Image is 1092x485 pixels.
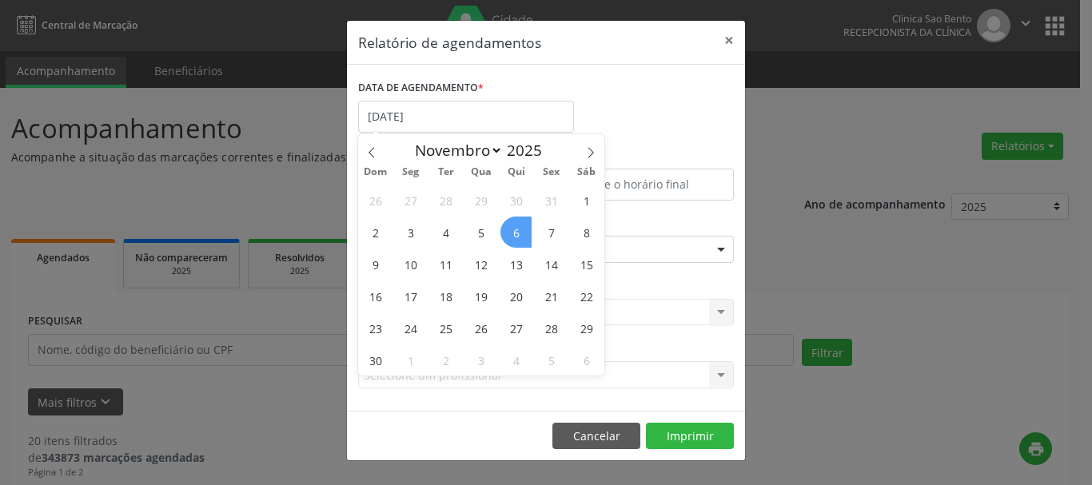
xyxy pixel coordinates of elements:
[571,344,602,376] span: Dezembro 6, 2025
[500,185,532,216] span: Outubro 30, 2025
[465,217,496,248] span: Novembro 5, 2025
[430,344,461,376] span: Dezembro 2, 2025
[500,280,532,312] span: Novembro 20, 2025
[407,139,503,161] select: Month
[552,423,640,450] button: Cancelar
[500,344,532,376] span: Dezembro 4, 2025
[534,167,569,177] span: Sex
[360,248,391,280] span: Novembro 9, 2025
[358,101,574,133] input: Selecione uma data ou intervalo
[360,185,391,216] span: Outubro 26, 2025
[465,248,496,280] span: Novembro 12, 2025
[536,248,567,280] span: Novembro 14, 2025
[499,167,534,177] span: Qui
[395,217,426,248] span: Novembro 3, 2025
[536,185,567,216] span: Outubro 31, 2025
[536,280,567,312] span: Novembro 21, 2025
[395,312,426,344] span: Novembro 24, 2025
[713,21,745,60] button: Close
[536,344,567,376] span: Dezembro 5, 2025
[430,312,461,344] span: Novembro 25, 2025
[465,312,496,344] span: Novembro 26, 2025
[569,167,604,177] span: Sáb
[571,312,602,344] span: Novembro 29, 2025
[360,280,391,312] span: Novembro 16, 2025
[358,32,541,53] h5: Relatório de agendamentos
[500,248,532,280] span: Novembro 13, 2025
[503,140,556,161] input: Year
[358,76,484,101] label: DATA DE AGENDAMENTO
[571,248,602,280] span: Novembro 15, 2025
[465,185,496,216] span: Outubro 29, 2025
[430,185,461,216] span: Outubro 28, 2025
[430,280,461,312] span: Novembro 18, 2025
[395,185,426,216] span: Outubro 27, 2025
[571,185,602,216] span: Novembro 1, 2025
[395,344,426,376] span: Dezembro 1, 2025
[430,248,461,280] span: Novembro 11, 2025
[536,217,567,248] span: Novembro 7, 2025
[536,312,567,344] span: Novembro 28, 2025
[395,280,426,312] span: Novembro 17, 2025
[550,144,734,169] label: ATÉ
[395,248,426,280] span: Novembro 10, 2025
[500,217,532,248] span: Novembro 6, 2025
[358,167,393,177] span: Dom
[500,312,532,344] span: Novembro 27, 2025
[428,167,464,177] span: Ter
[430,217,461,248] span: Novembro 4, 2025
[360,217,391,248] span: Novembro 2, 2025
[571,217,602,248] span: Novembro 8, 2025
[360,312,391,344] span: Novembro 23, 2025
[550,169,734,201] input: Selecione o horário final
[360,344,391,376] span: Novembro 30, 2025
[571,280,602,312] span: Novembro 22, 2025
[465,280,496,312] span: Novembro 19, 2025
[646,423,734,450] button: Imprimir
[464,167,499,177] span: Qua
[465,344,496,376] span: Dezembro 3, 2025
[393,167,428,177] span: Seg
